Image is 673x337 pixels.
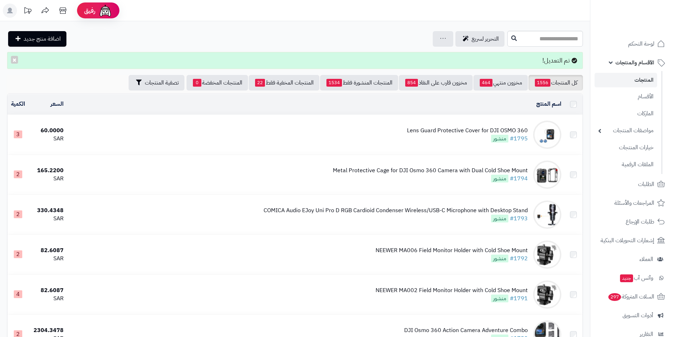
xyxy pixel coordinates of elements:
span: 2 [14,250,22,258]
span: 22 [255,79,265,87]
span: السلات المتروكة [608,292,654,302]
a: اسم المنتج [536,100,561,108]
span: اضافة منتج جديد [24,35,61,43]
span: رفيق [84,6,95,15]
div: 330.4348 [31,207,64,215]
div: SAR [31,295,64,303]
span: منشور [491,135,508,143]
a: خيارات المنتجات [595,140,657,155]
span: منشور [491,295,508,302]
div: 165.2200 [31,167,64,175]
span: جديد [620,274,633,282]
a: #1791 [510,294,528,303]
div: SAR [31,215,64,223]
span: الأقسام والمنتجات [615,58,654,68]
div: 60.0000 [31,127,64,135]
a: العملاء [595,251,669,268]
span: 1556 [535,79,550,87]
a: مواصفات المنتجات [595,123,657,138]
a: #1795 [510,134,528,143]
span: منشور [491,175,508,182]
span: إشعارات التحويلات البنكية [601,236,654,245]
div: تم التعديل! [7,52,583,69]
a: المنتجات المنشورة فقط1534 [320,75,398,91]
a: التحرير لسريع [455,31,504,47]
a: مخزون قارب على النفاذ854 [399,75,473,91]
div: NEEWER MA006 Field Monitor Holder with Cold Shoe Mount [376,246,528,255]
a: مخزون منتهي464 [473,75,528,91]
a: تحديثات المنصة [19,4,36,19]
span: لوحة التحكم [628,39,654,49]
span: 297 [608,293,621,301]
a: الكمية [11,100,25,108]
img: Metal Protective Cage for DJI Osmo 360 Camera with Dual Cold Shoe Mount [533,161,561,189]
div: SAR [31,175,64,183]
div: COMICA Audio EJoy Uni Pro D RGB Cardioid Condenser Wireless/USB-C Microphone with Desktop Stand [264,207,528,215]
a: اضافة منتج جديد [8,31,66,47]
span: 854 [405,79,418,87]
a: السلات المتروكة297 [595,288,669,305]
button: × [11,56,18,64]
a: أدوات التسويق [595,307,669,324]
a: إشعارات التحويلات البنكية [595,232,669,249]
span: الطلبات [638,179,654,189]
span: المراجعات والأسئلة [614,198,654,208]
div: 2304.3478 [31,326,64,335]
span: 4 [14,290,22,298]
a: طلبات الإرجاع [595,213,669,230]
a: لوحة التحكم [595,35,669,52]
img: NEEWER MA002 Field Monitor Holder with Cold Shoe Mount [533,280,561,309]
a: المنتجات المخفية فقط22 [249,75,319,91]
img: ai-face.png [98,4,112,18]
button: تصفية المنتجات [129,75,184,91]
span: تصفية المنتجات [145,79,179,87]
span: منشور [491,255,508,262]
a: الطلبات [595,176,669,193]
span: 2 [14,210,22,218]
a: #1794 [510,174,528,183]
span: أدوات التسويق [622,310,653,320]
div: SAR [31,135,64,143]
div: SAR [31,255,64,263]
div: 82.6087 [31,246,64,255]
a: المراجعات والأسئلة [595,194,669,211]
div: DJI Osmo 360 Action Camera Adventure Combo [404,326,528,335]
div: Metal Protective Cage for DJI Osmo 360 Camera with Dual Cold Shoe Mount [333,167,528,175]
a: #1793 [510,214,528,223]
span: 464 [480,79,492,87]
img: Lens Guard Protective Cover for DJI OSMO 360 [533,121,561,149]
a: المنتجات [595,73,657,87]
span: 3 [14,130,22,138]
span: 0 [193,79,201,87]
span: 1534 [326,79,342,87]
div: NEEWER MA002 Field Monitor Holder with Cold Shoe Mount [376,286,528,295]
span: طلبات الإرجاع [626,217,654,227]
div: 82.6087 [31,286,64,295]
img: NEEWER MA006 Field Monitor Holder with Cold Shoe Mount [533,240,561,269]
span: 2 [14,170,22,178]
a: المنتجات المخفضة0 [187,75,248,91]
a: الماركات [595,106,657,121]
span: العملاء [639,254,653,264]
span: وآتس آب [619,273,653,283]
a: وآتس آبجديد [595,269,669,286]
div: Lens Guard Protective Cover for DJI OSMO 360 [407,127,528,135]
img: COMICA Audio EJoy Uni Pro D RGB Cardioid Condenser Wireless/USB-C Microphone with Desktop Stand [533,201,561,229]
a: كل المنتجات1556 [529,75,583,91]
span: التحرير لسريع [472,35,499,43]
img: logo-2.png [625,19,666,34]
a: الملفات الرقمية [595,157,657,172]
span: منشور [491,215,508,222]
a: #1792 [510,254,528,263]
a: السعر [51,100,64,108]
a: الأقسام [595,89,657,104]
